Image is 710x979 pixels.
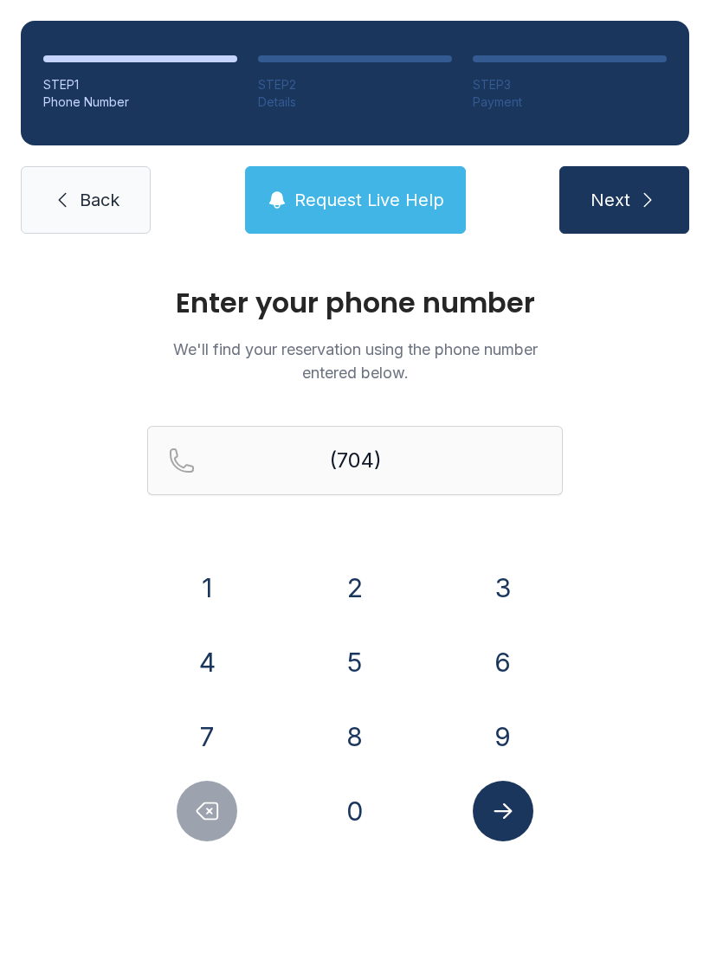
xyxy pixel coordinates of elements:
button: 2 [325,557,385,618]
span: Request Live Help [294,188,444,212]
button: 6 [473,632,533,692]
button: 1 [177,557,237,618]
div: STEP 1 [43,76,237,93]
div: STEP 3 [473,76,667,93]
button: Submit lookup form [473,781,533,841]
h1: Enter your phone number [147,289,563,317]
div: Details [258,93,452,111]
div: STEP 2 [258,76,452,93]
span: Back [80,188,119,212]
button: 3 [473,557,533,618]
button: 0 [325,781,385,841]
button: 7 [177,706,237,767]
span: Next [591,188,630,212]
button: 5 [325,632,385,692]
button: 8 [325,706,385,767]
button: 4 [177,632,237,692]
div: Phone Number [43,93,237,111]
div: Payment [473,93,667,111]
button: Delete number [177,781,237,841]
input: Reservation phone number [147,426,563,495]
button: 9 [473,706,533,767]
p: We'll find your reservation using the phone number entered below. [147,338,563,384]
